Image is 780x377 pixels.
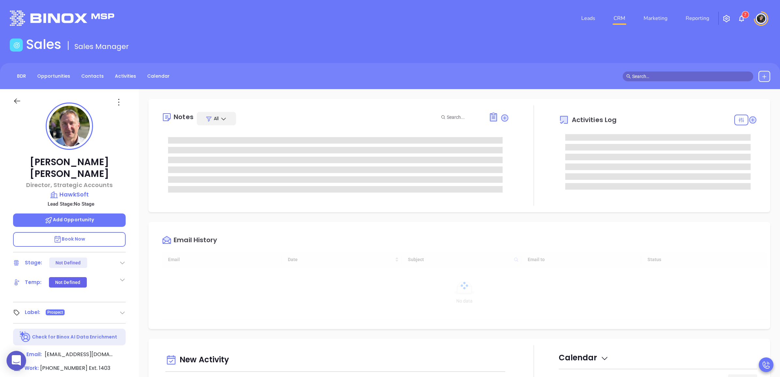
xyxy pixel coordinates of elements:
[742,11,749,18] sup: 7
[32,334,117,340] p: Check for Binox AI Data Enrichment
[683,12,712,25] a: Reporting
[25,258,42,268] div: Stage:
[55,277,80,288] div: Not Defined
[47,309,63,316] span: Prospect
[49,106,90,147] img: profile-user
[572,117,616,123] span: Activities Log
[13,190,126,199] a: HawkSoft
[111,71,140,82] a: Activities
[611,12,628,25] a: CRM
[744,12,746,17] span: 7
[54,236,86,242] span: Book Now
[26,351,42,359] span: Email:
[632,73,750,80] input: Search…
[77,71,108,82] a: Contacts
[174,237,217,245] div: Email History
[447,114,481,121] input: Search...
[174,114,194,120] div: Notes
[74,41,129,52] span: Sales Manager
[738,15,745,23] img: iconNotification
[165,352,505,369] div: New Activity
[87,364,110,372] span: Ext. 1403
[45,216,94,223] span: Add Opportunity
[40,364,87,372] span: [PHONE_NUMBER]
[45,351,113,358] span: [EMAIL_ADDRESS][DOMAIN_NAME]
[641,12,670,25] a: Marketing
[25,277,42,287] div: Temp:
[723,15,730,23] img: iconSetting
[20,331,31,343] img: Ai-Enrich-DaqCidB-.svg
[13,181,126,189] p: Director, Strategic Accounts
[10,10,114,26] img: logo
[214,115,219,122] span: All
[25,307,40,317] div: Label:
[24,365,39,371] span: Work :
[756,13,766,24] img: user
[13,71,30,82] a: BDR
[16,200,126,208] p: Lead Stage: No Stage
[579,12,598,25] a: Leads
[559,352,609,363] span: Calendar
[55,258,81,268] div: Not Defined
[33,71,74,82] a: Opportunities
[13,156,126,180] p: [PERSON_NAME] [PERSON_NAME]
[626,74,631,79] span: search
[26,37,61,52] h1: Sales
[143,71,174,82] a: Calendar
